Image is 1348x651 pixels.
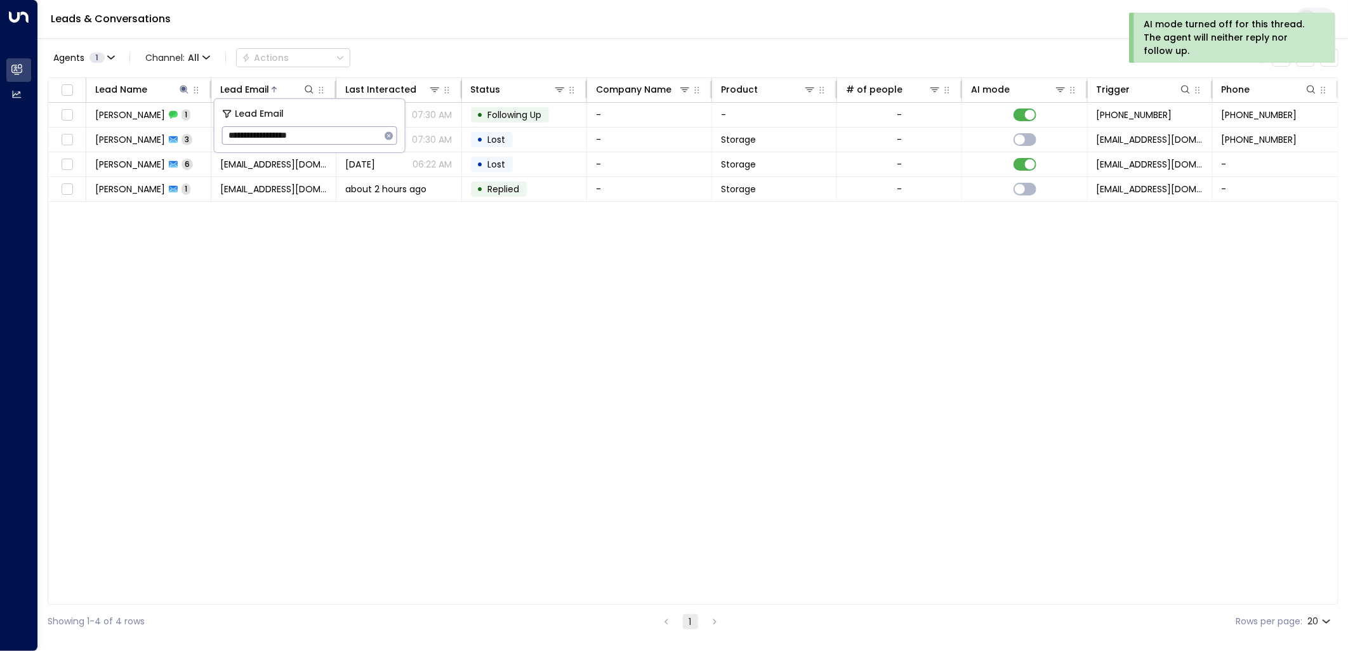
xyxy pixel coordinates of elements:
span: 1 [182,109,190,120]
p: 07:30 AM [413,109,453,121]
span: about 2 hours ago [345,183,426,195]
span: Ricky Flynn [95,183,165,195]
div: AI mode [971,82,1066,97]
span: All [188,53,199,63]
span: +447952895444 [1222,133,1297,146]
div: 20 [1307,612,1333,631]
div: - [897,158,902,171]
span: Lost [488,133,506,146]
div: Trigger [1097,82,1130,97]
div: Phone [1222,82,1250,97]
div: Company Name [596,82,671,97]
div: # of people [846,82,941,97]
span: Lead Email [235,107,284,121]
div: Phone [1222,82,1318,97]
td: - [587,177,712,201]
div: Actions [242,52,289,63]
span: 6 [182,159,193,169]
span: Replied [488,183,520,195]
div: Lead Name [95,82,190,97]
button: Channel:All [140,49,215,67]
span: Channel: [140,49,215,67]
span: rickydbaldry@gmail.com [220,158,327,171]
span: 3 [182,134,192,145]
span: Toggle select row [59,181,75,197]
div: Lead Email [220,82,315,97]
div: Status [471,82,566,97]
div: Status [471,82,501,97]
td: - [712,103,837,127]
span: Storage [721,183,756,195]
button: Actions [236,48,350,67]
span: Following Up [488,109,542,121]
span: Agents [53,53,84,62]
td: - [1213,177,1338,201]
nav: pagination navigation [658,614,723,629]
div: Showing 1-4 of 4 rows [48,615,145,628]
button: page 1 [683,614,698,629]
span: Storage [721,133,756,146]
td: - [1213,152,1338,176]
span: leads@space-station.co.uk [1097,133,1203,146]
span: Storage [721,158,756,171]
div: Product [721,82,758,97]
span: 1 [182,183,190,194]
div: Button group with a nested menu [236,48,350,67]
div: • [477,154,484,175]
div: AI mode turned off for this thread. The agent will neither reply nor follow up. [1144,18,1318,58]
div: - [897,183,902,195]
button: Agents1 [48,49,119,67]
span: leads@space-station.co.uk [1097,158,1203,171]
div: - [897,109,902,121]
p: 06:22 AM [413,158,453,171]
span: Toggle select row [59,132,75,148]
span: +447952895444 [1222,109,1297,121]
label: Rows per page: [1236,615,1302,628]
td: - [587,128,712,152]
div: • [477,178,484,200]
span: Aug 04, 2025 [345,158,375,171]
span: leads@space-station.co.uk [1097,183,1203,195]
div: - [897,133,902,146]
div: Lead Email [220,82,269,97]
a: Leads & Conversations [51,11,171,26]
div: Product [721,82,816,97]
div: Company Name [596,82,691,97]
div: • [477,129,484,150]
span: Lost [488,158,506,171]
div: # of people [846,82,902,97]
span: 1 [89,53,105,63]
span: Ricky Baldry [95,158,165,171]
span: Ricky Owen [95,109,165,121]
span: rjf86temp@outlook.com [220,183,327,195]
div: Last Interacted [345,82,440,97]
span: Toggle select row [59,157,75,173]
div: Trigger [1097,82,1192,97]
div: Lead Name [95,82,147,97]
span: +447952895444 [1097,109,1172,121]
div: • [477,104,484,126]
span: Toggle select all [59,82,75,98]
div: AI mode [971,82,1010,97]
span: Toggle select row [59,107,75,123]
span: Ricky Owen [95,133,165,146]
div: Last Interacted [345,82,416,97]
td: - [587,103,712,127]
td: - [587,152,712,176]
p: 07:30 AM [413,133,453,146]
